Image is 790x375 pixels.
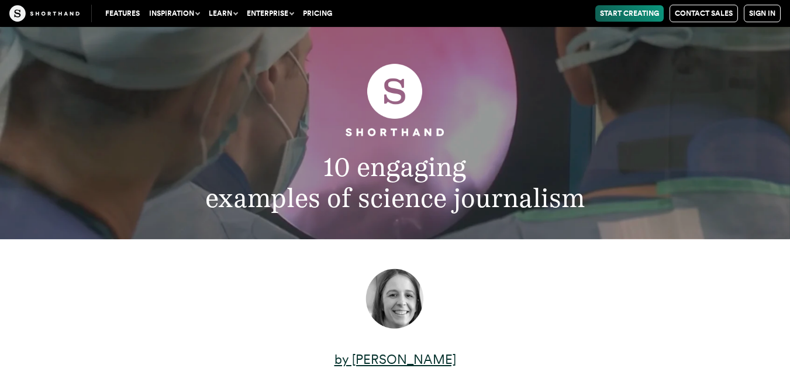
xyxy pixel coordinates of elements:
[101,5,144,22] a: Features
[670,5,738,22] a: Contact Sales
[595,5,664,22] a: Start Creating
[298,5,337,22] a: Pricing
[93,152,697,214] h2: 10 engaging examples of science journalism
[242,5,298,22] button: Enterprise
[144,5,204,22] button: Inspiration
[9,5,80,22] img: The Craft
[204,5,242,22] button: Learn
[744,5,781,22] a: Sign in
[334,352,456,367] a: by [PERSON_NAME]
